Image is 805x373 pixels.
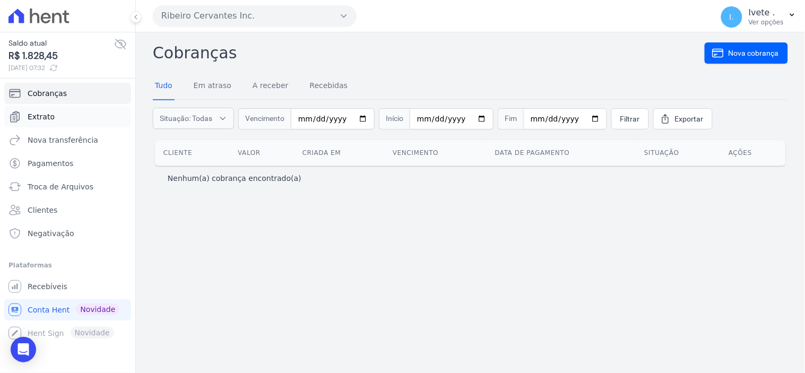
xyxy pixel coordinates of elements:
a: Cobranças [4,83,131,104]
span: Vencimento [238,108,291,129]
button: Situação: Todas [153,108,234,129]
a: Recebíveis [4,276,131,297]
p: Ver opções [749,18,784,27]
span: R$ 1.828,45 [8,49,114,63]
button: Ribeiro Cervantes Inc. [153,5,357,27]
span: Exportar [675,114,704,124]
a: Conta Hent Novidade [4,299,131,320]
span: Cobranças [28,88,67,99]
span: Conta Hent [28,305,70,315]
span: Negativação [28,228,74,239]
th: Situação [636,140,720,166]
span: Início [379,108,410,129]
a: A receber [250,73,291,100]
th: Criada em [294,140,384,166]
span: Situação: Todas [160,113,212,124]
div: Plataformas [8,259,127,272]
h2: Cobranças [153,41,705,65]
span: Novidade [76,303,119,315]
a: Extrato [4,106,131,127]
a: Pagamentos [4,153,131,174]
p: Nenhum(a) cobrança encontrado(a) [168,173,301,184]
a: Clientes [4,199,131,221]
span: Saldo atual [8,38,114,49]
th: Vencimento [384,140,486,166]
th: Valor [229,140,293,166]
span: Nova transferência [28,135,98,145]
a: Filtrar [611,108,649,129]
a: Tudo [153,73,175,100]
span: Extrato [28,111,55,122]
a: Recebidas [308,73,350,100]
span: Recebíveis [28,281,67,292]
th: Data de pagamento [487,140,636,166]
th: Ações [720,140,786,166]
span: [DATE] 07:32 [8,63,114,73]
span: Troca de Arquivos [28,181,93,192]
span: Filtrar [620,114,640,124]
span: Clientes [28,205,57,215]
div: Open Intercom Messenger [11,337,36,362]
span: Fim [498,108,523,129]
p: Ivete . [749,7,784,18]
span: Nova cobrança [729,48,779,58]
button: I. Ivete . Ver opções [713,2,805,32]
span: I. [730,13,734,21]
a: Nova transferência [4,129,131,151]
a: Negativação [4,223,131,244]
a: Em atraso [192,73,233,100]
a: Exportar [653,108,713,129]
span: Pagamentos [28,158,73,169]
a: Troca de Arquivos [4,176,131,197]
nav: Sidebar [8,83,127,344]
a: Nova cobrança [705,42,788,64]
th: Cliente [155,140,229,166]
